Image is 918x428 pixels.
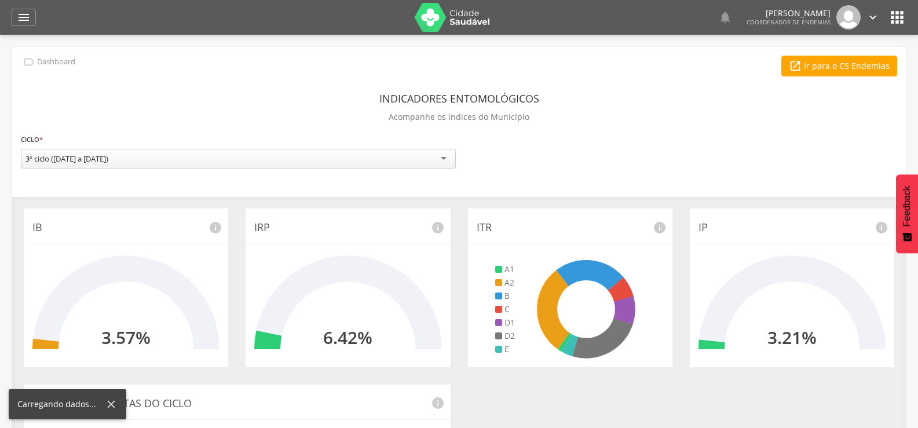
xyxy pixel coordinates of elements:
[866,5,879,30] a: 
[254,220,441,235] p: IRP
[431,396,445,410] i: info
[698,220,886,235] p: IP
[477,220,664,235] p: ITR
[495,264,515,275] li: A1
[23,56,35,68] i: 
[495,277,515,288] li: A2
[209,221,222,235] i: info
[323,328,372,347] h2: 6.42%
[495,290,515,302] li: B
[495,303,515,315] li: C
[888,8,906,27] i: 
[32,220,220,235] p: IB
[789,60,802,72] i: 
[495,330,515,342] li: D2
[902,186,912,226] span: Feedback
[718,5,732,30] a: 
[32,396,442,411] p: Histórico de Visitas do Ciclo
[17,10,31,24] i: 
[379,88,539,109] header: Indicadores Entomológicos
[866,11,879,24] i: 
[101,328,151,347] h2: 3.57%
[747,9,831,17] p: [PERSON_NAME]
[767,328,817,347] h2: 3.21%
[389,109,529,125] p: Acompanhe os índices do Município
[495,317,515,328] li: D1
[12,9,36,26] a: 
[37,57,75,67] p: Dashboard
[875,221,888,235] i: info
[896,174,918,253] button: Feedback - Mostrar pesquisa
[21,133,43,146] label: Ciclo
[781,56,897,76] a: Ir para o CS Endemias
[718,10,732,24] i: 
[25,153,108,164] div: 3º ciclo ([DATE] a [DATE])
[495,343,515,355] li: E
[747,18,831,26] span: Coordenador de Endemias
[17,398,105,410] div: Carregando dados...
[431,221,445,235] i: info
[653,221,667,235] i: info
